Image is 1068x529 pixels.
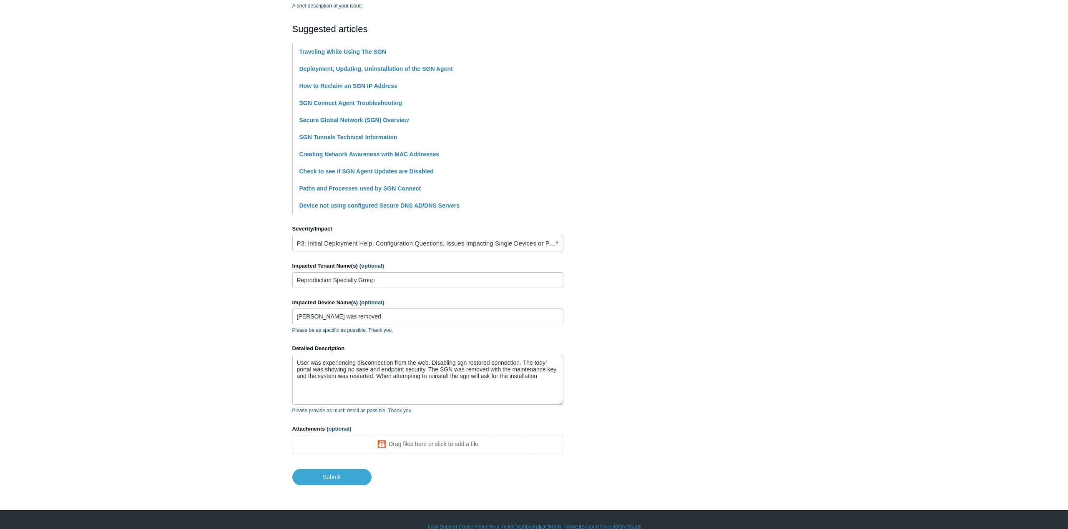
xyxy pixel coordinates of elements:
input: Submit [292,469,372,485]
a: Check to see if SGN Agent Updates are Disabled [299,168,434,175]
a: How to Reclaim an SGN IP Address [299,83,397,89]
h2: Suggested articles [292,22,563,36]
p: Please provide as much detail as possible. Thank you. [292,407,563,414]
label: Impacted Tenant Name(s) [292,262,563,270]
a: Device not using configured Secure DNS AD/DNS Servers [299,202,460,209]
label: Detailed Description [292,344,563,353]
p: Please be as specific as possible. Thank you. [292,326,563,334]
label: Impacted Device Name(s) [292,298,563,307]
a: Secure Global Network (SGN) Overview [299,117,409,123]
span: (optional) [359,299,384,306]
a: SGN Connect Agent Troubleshooting [299,100,402,106]
a: P3: Initial Deployment Help, Configuration Questions, Issues Impacting Single Devices or Past Out... [292,235,563,251]
label: Attachments [292,425,563,433]
a: Creating Network Awareness with MAC Addresses [299,151,440,158]
a: Deployment, Updating, Uninstallation of the SGN Agent [299,65,453,72]
a: SGN Tunnels Technical Information [299,134,397,140]
a: Paths and Processes used by SGN Connect [299,185,421,192]
span: (optional) [359,263,384,269]
p: A brief description of your issue. [292,2,563,10]
span: (optional) [327,426,351,432]
a: Traveling While Using The SGN [299,48,386,55]
label: Severity/Impact [292,225,563,233]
